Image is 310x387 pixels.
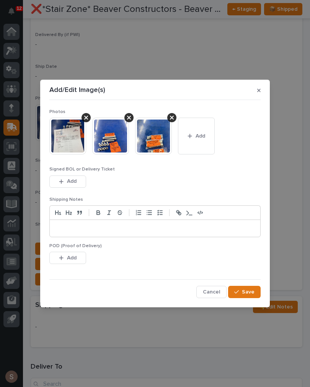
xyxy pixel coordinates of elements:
span: Add [196,133,205,139]
span: Signed BOL or Delivery Ticket [49,167,115,172]
span: Photos [49,110,65,114]
button: Add [178,118,215,154]
span: Add [67,178,77,185]
span: Cancel [203,289,220,295]
span: POD (Proof of Delivery) [49,244,102,248]
span: Save [242,289,255,295]
span: Shipping Notes [49,197,83,202]
button: Add [49,252,86,264]
button: Cancel [196,286,227,298]
button: Save [228,286,261,298]
button: Add [49,175,86,188]
span: Add [67,254,77,261]
p: Add/Edit Image(s) [49,86,105,95]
